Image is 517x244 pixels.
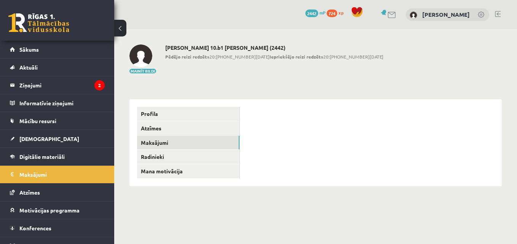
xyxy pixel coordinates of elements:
[10,76,105,94] a: Ziņojumi2
[19,189,40,196] span: Atzīmes
[10,94,105,112] a: Informatīvie ziņojumi
[165,44,383,51] h2: [PERSON_NAME] 10.b1 [PERSON_NAME] (2442)
[137,121,239,135] a: Atzīmes
[319,10,326,16] span: mP
[305,10,326,16] a: 2442 mP
[10,41,105,58] a: Sākums
[338,10,343,16] span: xp
[165,53,383,60] span: 20:[PHONE_NUMBER][DATE] 20:[PHONE_NUMBER][DATE]
[19,166,105,183] legend: Maksājumi
[19,225,51,231] span: Konferences
[10,166,105,183] a: Maksājumi
[10,201,105,219] a: Motivācijas programma
[19,153,65,160] span: Digitālie materiāli
[10,184,105,201] a: Atzīmes
[19,64,38,71] span: Aktuāli
[327,10,337,17] span: 724
[10,59,105,76] a: Aktuāli
[137,164,239,178] a: Mana motivācija
[19,76,105,94] legend: Ziņojumi
[422,11,470,18] a: [PERSON_NAME]
[10,130,105,147] a: [DEMOGRAPHIC_DATA]
[305,10,318,17] span: 2442
[137,107,239,121] a: Profils
[10,219,105,237] a: Konferences
[10,112,105,130] a: Mācību resursi
[8,13,69,32] a: Rīgas 1. Tālmācības vidusskola
[10,148,105,165] a: Digitālie materiāli
[94,80,105,90] i: 2
[410,11,417,19] img: Madara Dzidra Glīzde
[137,150,239,164] a: Radinieki
[165,54,209,60] b: Pēdējo reizi redzēts
[129,69,156,73] button: Mainīt bildi
[19,46,39,53] span: Sākums
[327,10,347,16] a: 724 xp
[137,136,239,150] a: Maksājumi
[19,207,80,214] span: Motivācijas programma
[129,44,152,67] img: Madara Dzidra Glīzde
[19,117,56,124] span: Mācību resursi
[19,135,79,142] span: [DEMOGRAPHIC_DATA]
[270,54,323,60] b: Iepriekšējo reizi redzēts
[19,94,105,112] legend: Informatīvie ziņojumi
